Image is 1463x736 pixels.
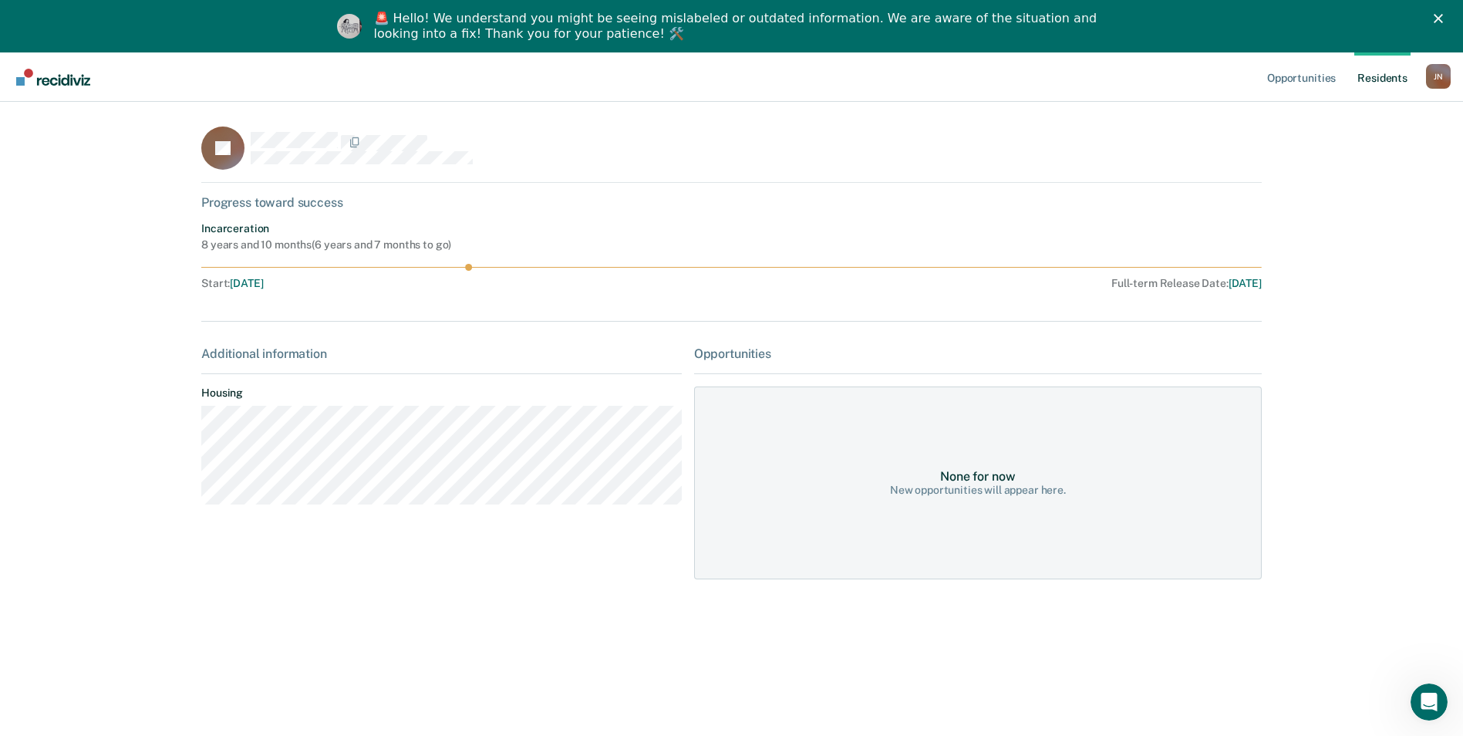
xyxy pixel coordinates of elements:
div: 🚨 Hello! We understand you might be seeing mislabeled or outdated information. We are aware of th... [374,11,1102,42]
dt: Housing [201,387,682,400]
div: 8 years and 10 months ( 6 years and 7 months to go ) [201,238,451,252]
div: Opportunities [694,346,1262,361]
span: [DATE] [1229,277,1262,289]
div: Incarceration [201,222,451,235]
a: Residents [1354,52,1411,102]
span: [DATE] [230,277,263,289]
div: New opportunities will appear here. [890,484,1066,497]
div: Close [1434,14,1449,23]
div: Start : [201,277,684,290]
div: Full-term Release Date : [690,277,1262,290]
img: Profile image for Kim [337,14,362,39]
img: Recidiviz [16,69,90,86]
div: J N [1426,64,1451,89]
button: Profile dropdown button [1426,64,1451,89]
a: Opportunities [1264,52,1339,102]
div: None for now [940,469,1015,484]
div: Progress toward success [201,195,1262,210]
iframe: Intercom live chat [1411,684,1448,721]
div: Additional information [201,346,682,361]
